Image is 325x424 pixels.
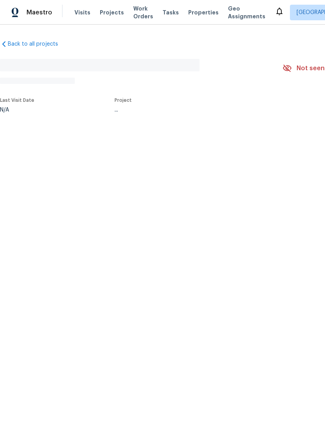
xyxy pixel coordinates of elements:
[133,5,153,20] span: Work Orders
[162,10,179,15] span: Tasks
[26,9,52,16] span: Maestro
[188,9,219,16] span: Properties
[115,107,264,113] div: ...
[74,9,90,16] span: Visits
[100,9,124,16] span: Projects
[228,5,265,20] span: Geo Assignments
[115,98,132,103] span: Project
